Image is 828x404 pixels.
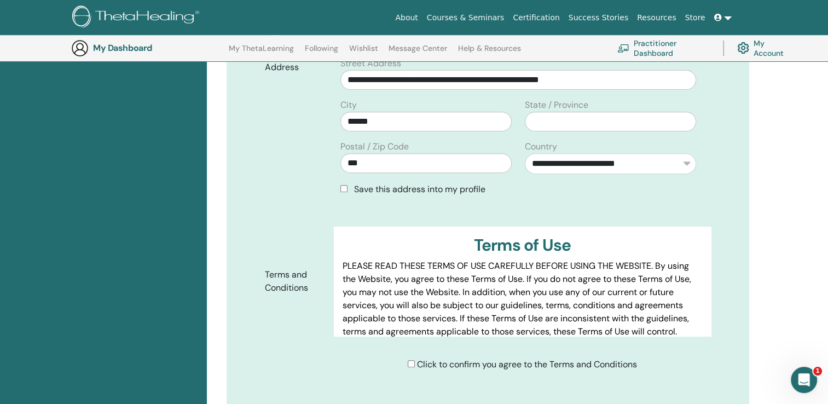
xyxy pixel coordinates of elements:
label: Country [525,140,557,153]
span: Click to confirm you agree to the Terms and Conditions [417,359,637,370]
a: Message Center [389,44,447,61]
a: Resources [633,8,681,28]
label: Address [257,57,334,78]
a: Courses & Seminars [422,8,509,28]
p: PLEASE READ THESE TERMS OF USE CAREFULLY BEFORE USING THE WEBSITE. By using the Website, you agre... [343,259,702,338]
a: Success Stories [564,8,633,28]
h3: My Dashboard [93,43,202,53]
a: Help & Resources [458,44,521,61]
img: generic-user-icon.jpg [71,39,89,57]
a: My Account [737,36,792,60]
span: 1 [813,367,822,376]
label: Postal / Zip Code [340,140,409,153]
img: chalkboard-teacher.svg [617,44,629,53]
a: Certification [508,8,564,28]
label: State / Province [525,99,588,112]
span: Save this address into my profile [354,183,485,195]
a: About [391,8,422,28]
label: City [340,99,357,112]
a: Following [305,44,338,61]
a: My ThetaLearning [229,44,294,61]
a: Practitioner Dashboard [617,36,710,60]
a: Store [681,8,710,28]
h3: Terms of Use [343,235,702,255]
label: Street Address [340,57,401,70]
img: cog.svg [737,39,749,56]
a: Wishlist [349,44,378,61]
img: logo.png [72,5,203,30]
label: Terms and Conditions [257,264,334,298]
iframe: Intercom live chat [791,367,817,393]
